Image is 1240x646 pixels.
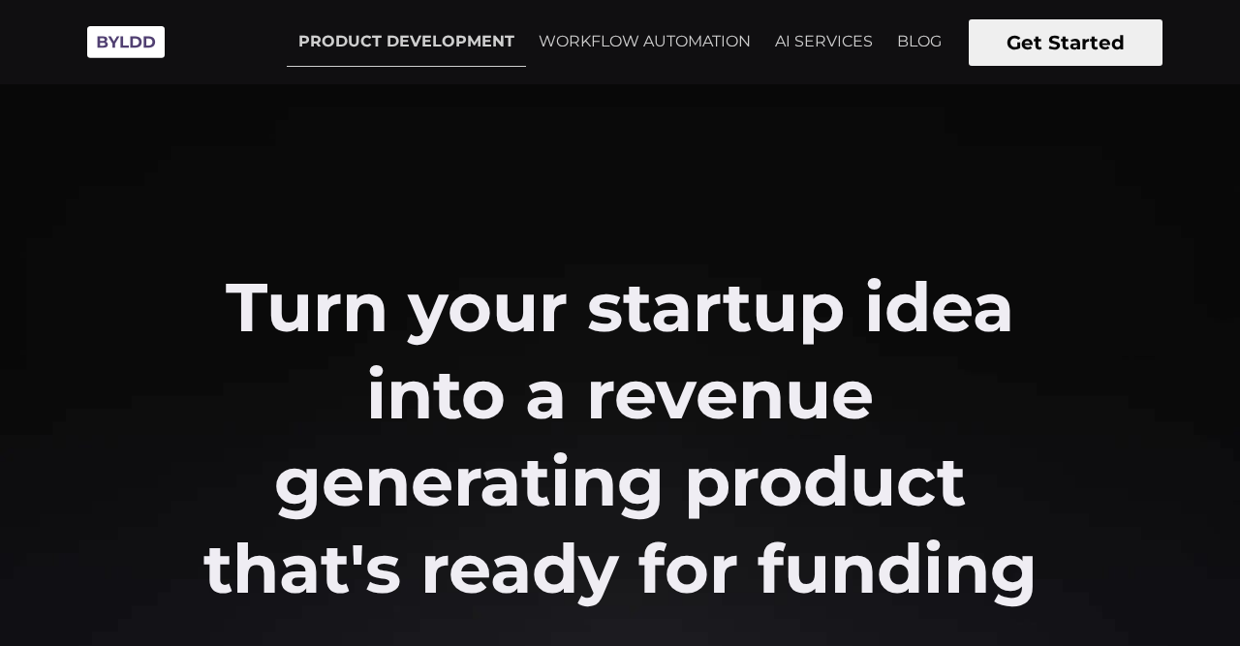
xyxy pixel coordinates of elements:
[763,17,884,66] a: AI SERVICES
[885,17,953,66] a: BLOG
[527,17,762,66] a: WORKFLOW AUTOMATION
[77,15,174,69] img: Byldd - Product Development Company
[186,263,1054,612] h2: Turn your startup idea into a revenue generating product that's ready for funding
[969,19,1162,66] button: Get Started
[287,17,526,67] a: PRODUCT DEVELOPMENT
